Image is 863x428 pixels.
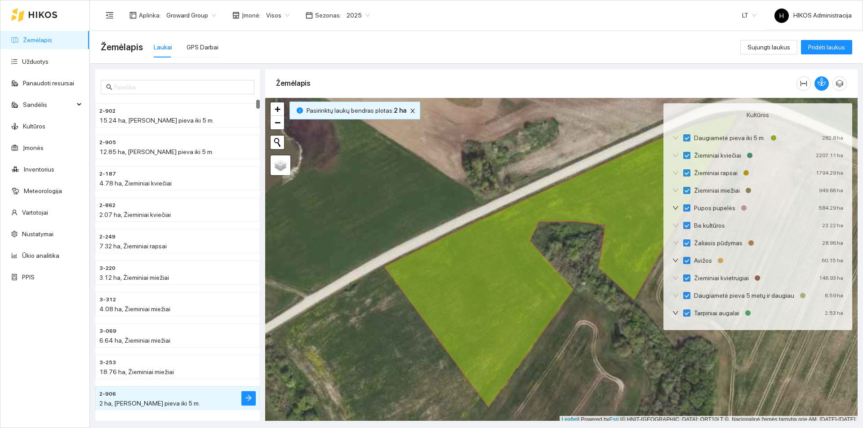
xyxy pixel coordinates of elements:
[99,138,116,147] span: 2-905
[99,296,116,304] span: 3-312
[24,166,54,173] a: Inventorius
[275,117,280,128] span: −
[690,150,745,160] span: Žieminiai kviečiai
[22,230,53,238] a: Nustatymai
[562,416,578,423] a: Leaflet
[672,222,679,229] span: down
[801,40,852,54] button: Pridėti laukus
[747,110,769,120] span: Kultūros
[22,58,49,65] a: Užduotys
[690,291,798,300] span: Daugiametė pieva 5 metų ir daugiau
[22,252,59,259] a: Ūkio analitika
[819,273,843,283] div: 146.93 ha
[129,12,137,19] span: layout
[740,40,797,54] button: Sujungti laukus
[271,116,284,129] a: Zoom out
[690,168,741,178] span: Žieminiai rapsai
[23,96,74,114] span: Sandėlis
[672,152,679,159] span: down
[672,310,679,316] span: down
[139,10,161,20] span: Aplinka :
[747,42,790,52] span: Sujungti laukus
[740,44,797,51] a: Sujungti laukus
[99,400,200,407] span: 2 ha, [PERSON_NAME] pieva iki 5 m.
[99,327,116,335] span: 3-069
[774,12,852,19] span: HIKOS Administracija
[690,185,743,195] span: Žieminiai miežiai
[99,233,116,241] span: 2-249
[271,102,284,116] a: Zoom in
[816,168,843,178] div: 1794.29 ha
[99,264,116,273] span: 3-220
[672,275,679,281] span: down
[99,117,214,124] span: 15.24 ha, [PERSON_NAME] pieva iki 5 m.
[408,108,418,114] span: close
[23,123,45,130] a: Kultūros
[23,36,52,44] a: Žemėlapis
[245,394,252,403] span: arrow-right
[672,292,679,299] span: down
[271,155,290,175] a: Layers
[99,170,116,178] span: 2-187
[23,79,74,87] a: Panaudoti resursai
[22,274,35,281] a: PPIS
[315,10,341,20] span: Sezonas :
[99,211,171,218] span: 2.07 ha, Žieminiai kviečiai
[99,337,170,344] span: 6.64 ha, Žieminiai miežiai
[779,9,784,23] span: H
[822,221,843,230] div: 23.22 ha
[275,103,280,115] span: +
[266,9,289,22] span: Visos
[822,238,843,248] div: 28.86 ha
[822,133,843,143] div: 282.8 ha
[99,390,116,398] span: 2-906
[690,273,752,283] span: Žieminiai kvietrugiai
[99,305,170,313] span: 4.08 ha, Žieminiai miežiai
[187,42,218,52] div: GPS Darbai
[690,238,746,248] span: Žaliasis pūdymas
[99,180,172,187] span: 4.78 ha, Žieminiai kviečiai
[742,9,756,22] span: LT
[271,136,284,149] button: Initiate a new search
[24,187,62,194] a: Meteorologija
[560,416,858,424] div: | Powered by © HNIT-[GEOGRAPHIC_DATA]; ORT10LT ©, Nacionalinė žemės tarnyba prie AM, [DATE]-[DATE]
[307,106,406,115] span: Pasirinktų laukų bendras plotas :
[101,6,119,24] button: menu-fold
[276,71,796,96] div: Žemėlapis
[808,42,845,52] span: Pridėti laukus
[114,82,249,92] input: Paieška
[797,80,810,87] span: column-width
[394,107,406,114] b: 2 ha
[819,203,843,213] div: 584.29 ha
[407,106,418,116] button: close
[609,416,619,423] a: Esri
[99,358,116,367] span: 3-253
[22,209,48,216] a: Vartotojai
[690,203,739,213] span: Pupos pupelės
[99,368,174,375] span: 18.76 ha, Žieminiai miežiai
[306,12,313,19] span: calendar
[819,185,843,195] div: 949.66 ha
[99,274,169,281] span: 3.12 ha, Žieminiai miežiai
[672,170,679,176] span: down
[822,256,843,265] div: 60.15 ha
[99,107,116,115] span: 2-902
[825,308,843,318] div: 2.53 ha
[101,40,143,54] span: Žemėlapis
[241,391,256,406] button: arrow-right
[801,44,852,51] a: Pridėti laukus
[672,257,679,264] span: down
[672,240,679,246] span: down
[99,148,214,155] span: 12.85 ha, [PERSON_NAME] pieva iki 5 m.
[620,416,622,423] span: |
[796,76,811,91] button: column-width
[99,243,167,250] span: 7.32 ha, Žieminiai rapsai
[23,144,44,151] a: Įmonės
[166,9,216,22] span: Groward Group
[690,221,729,230] span: Be kultūros
[690,133,769,143] span: Daugiametė pieva iki 5 m.
[672,135,679,141] span: down
[297,107,303,114] span: info-circle
[816,150,843,160] div: 2207.11 ha
[106,84,112,90] span: search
